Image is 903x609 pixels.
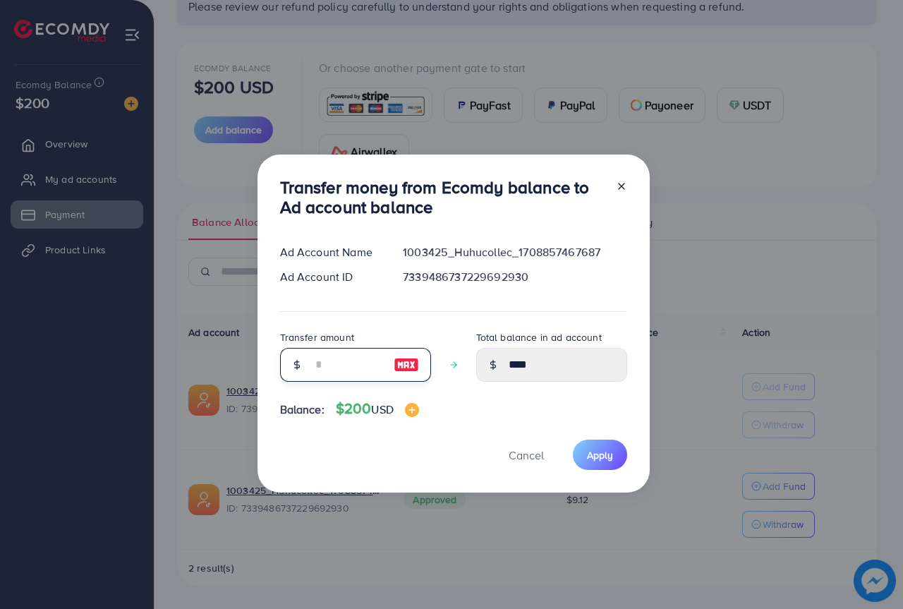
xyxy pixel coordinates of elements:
[392,244,638,260] div: 1003425_Huhucollec_1708857467687
[269,269,392,285] div: Ad Account ID
[491,440,562,470] button: Cancel
[280,177,605,218] h3: Transfer money from Ecomdy balance to Ad account balance
[371,402,393,417] span: USD
[587,448,613,462] span: Apply
[394,356,419,373] img: image
[280,330,354,344] label: Transfer amount
[392,269,638,285] div: 7339486737229692930
[509,447,544,463] span: Cancel
[280,402,325,418] span: Balance:
[269,244,392,260] div: Ad Account Name
[573,440,627,470] button: Apply
[336,400,419,418] h4: $200
[476,330,602,344] label: Total balance in ad account
[405,403,419,417] img: image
